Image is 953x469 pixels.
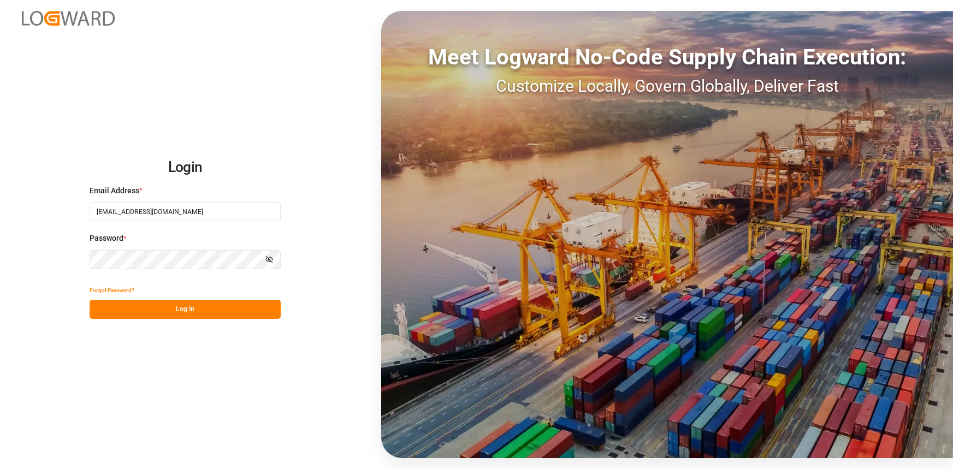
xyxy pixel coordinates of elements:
[90,185,139,197] span: Email Address
[90,281,134,300] button: Forgot Password?
[381,41,953,74] div: Meet Logward No-Code Supply Chain Execution:
[381,74,953,98] div: Customize Locally, Govern Globally, Deliver Fast
[90,202,281,221] input: Enter your email
[22,11,115,26] img: Logward_new_orange.png
[90,300,281,319] button: Log In
[90,150,281,185] h2: Login
[90,233,123,244] span: Password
